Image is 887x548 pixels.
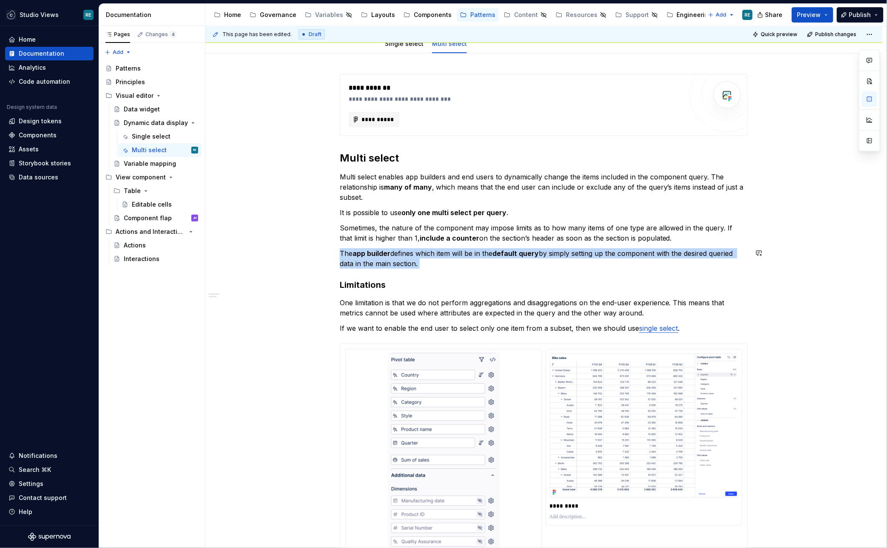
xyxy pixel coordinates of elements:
[750,28,801,40] button: Quick preview
[102,62,202,75] a: Patterns
[470,11,495,19] div: Patterns
[340,172,748,202] p: Multi select enables app builders and end users to dynamically change the items included in the c...
[457,8,499,22] a: Patterns
[102,89,202,102] div: Visual editor
[716,11,727,18] span: Add
[145,31,176,38] div: Changes
[797,11,821,19] span: Preview
[106,11,202,19] div: Documentation
[353,249,390,258] strong: app builder
[118,143,202,157] a: Multi selectRE
[132,200,172,209] div: Editable cells
[19,117,62,125] div: Design tokens
[566,11,597,19] div: Resources
[5,142,94,156] a: Assets
[113,49,123,56] span: Add
[849,11,871,19] span: Publish
[110,102,202,116] a: Data widget
[116,78,145,86] div: Principles
[837,7,884,23] button: Publish
[792,7,833,23] button: Preview
[170,31,176,38] span: 4
[193,146,196,154] div: RE
[260,11,296,19] div: Governance
[19,131,57,139] div: Components
[5,491,94,505] button: Contact support
[124,241,146,250] div: Actions
[371,11,395,19] div: Layouts
[19,466,51,474] div: Search ⌘K
[745,11,751,18] div: RE
[102,46,134,58] button: Add
[663,8,749,22] a: Engineering Resources
[552,8,610,22] a: Resources
[340,279,748,291] h3: Limitations
[110,211,202,225] a: Component flapJH
[5,463,94,477] button: Search ⌘K
[110,239,202,252] a: Actions
[500,8,551,22] a: Content
[19,494,67,502] div: Contact support
[514,11,538,19] div: Content
[677,11,746,19] div: Engineering Resources
[132,146,167,154] div: Multi select
[19,480,43,488] div: Settings
[301,8,356,22] a: Variables
[210,8,244,22] a: Home
[19,173,58,182] div: Data sources
[193,214,196,222] div: JH
[132,132,171,141] div: Single select
[110,157,202,170] a: Variable mapping
[110,116,202,130] a: Dynamic data display
[340,298,748,318] p: One limitation is that we do not perform aggregations and disaggregations on the end-user experie...
[5,128,94,142] a: Components
[102,225,202,239] div: Actions and Interactions
[116,227,186,236] div: Actions and Interactions
[86,11,91,18] div: RE
[5,156,94,170] a: Storybook stories
[19,508,32,516] div: Help
[28,533,71,541] a: Supernova Logo
[124,159,176,168] div: Variable mapping
[110,252,202,266] a: Interactions
[105,31,130,38] div: Pages
[116,173,166,182] div: View component
[124,214,172,222] div: Component flap
[224,11,241,19] div: Home
[19,63,46,72] div: Analytics
[612,8,662,22] a: Support
[805,28,860,40] button: Publish changes
[753,7,788,23] button: Share
[118,198,202,211] a: Editable cells
[19,451,57,460] div: Notifications
[102,170,202,184] div: View component
[7,104,57,111] div: Design system data
[110,184,202,198] div: Table
[340,323,748,333] p: If we want to enable the end user to select only one item from a subset, then we should use .
[815,31,856,38] span: Publish changes
[309,31,321,38] span: Draft
[639,324,678,332] a: single select
[210,6,704,23] div: Page tree
[384,183,432,191] strong: many of many
[20,11,59,19] div: Studio Views
[6,10,16,20] img: f5634f2a-3c0d-4c0b-9dc3-3862a3e014c7.png
[5,33,94,46] a: Home
[118,130,202,143] a: Single select
[340,151,748,165] h2: Multi select
[19,49,64,58] div: Documentation
[401,208,506,217] strong: only one multi select per query
[5,75,94,88] a: Code automation
[385,40,424,47] a: Single select
[432,40,467,47] a: Multi select
[765,11,783,19] span: Share
[358,8,398,22] a: Layouts
[19,145,39,153] div: Assets
[340,223,748,243] p: Sometimes, the nature of the component may impose limits as to how many items of one type are all...
[19,77,70,86] div: Code automation
[5,47,94,60] a: Documentation
[492,249,539,258] strong: default query
[124,255,159,263] div: Interactions
[116,91,154,100] div: Visual editor
[5,114,94,128] a: Design tokens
